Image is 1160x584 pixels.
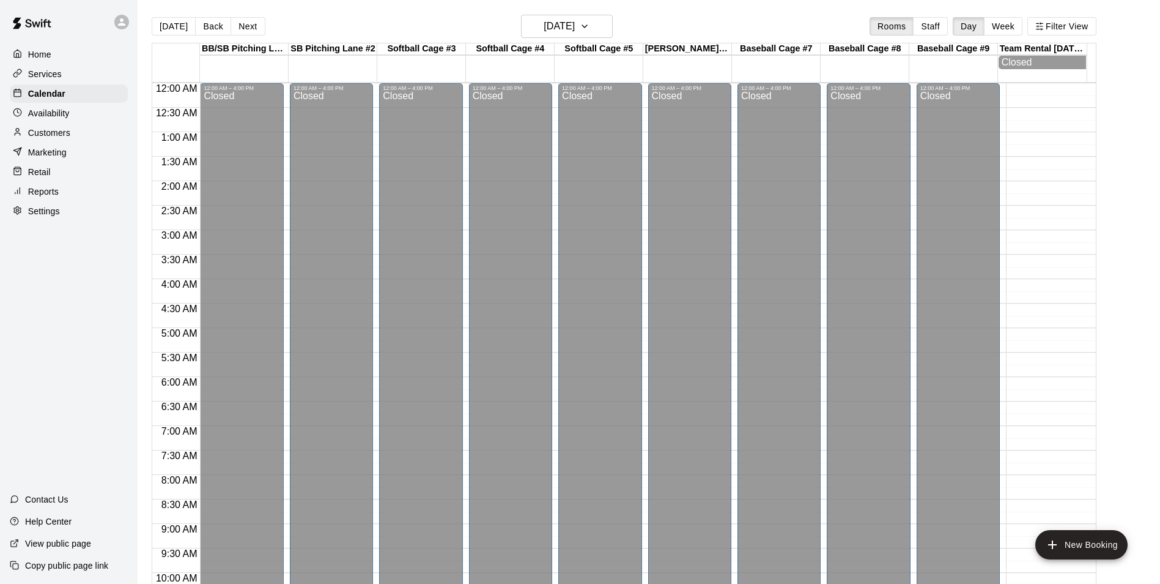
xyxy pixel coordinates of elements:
span: 4:30 AM [158,304,201,314]
span: 5:00 AM [158,328,201,339]
a: Retail [10,163,128,181]
span: 3:00 AM [158,230,201,241]
a: Availability [10,104,128,122]
button: Filter View [1027,17,1096,36]
p: Marketing [28,146,67,159]
button: Staff [913,17,948,36]
p: Availability [28,107,70,119]
a: Services [10,65,128,83]
span: 2:30 AM [158,206,201,216]
span: 10:00 AM [153,573,201,583]
button: [DATE] [152,17,196,36]
p: Retail [28,166,51,178]
p: Copy public page link [25,560,108,572]
a: Customers [10,124,128,142]
div: BB/SB Pitching Lane #1 [200,43,289,55]
div: Baseball Cage #8 [821,43,909,55]
p: Settings [28,205,60,217]
div: Team Rental [DATE] Special (2 Hours) [998,43,1087,55]
div: SB Pitching Lane #2 [289,43,377,55]
div: Closed [1002,57,1083,68]
button: Week [984,17,1022,36]
div: 12:00 AM – 4:00 PM [204,85,279,91]
div: 12:00 AM – 4:00 PM [830,85,906,91]
span: 9:30 AM [158,548,201,559]
a: Settings [10,202,128,220]
div: 12:00 AM – 4:00 PM [294,85,369,91]
button: Day [953,17,985,36]
a: Calendar [10,84,128,103]
p: Help Center [25,515,72,528]
div: Softball Cage #4 [466,43,555,55]
span: 3:30 AM [158,255,201,265]
div: 12:00 AM – 4:00 PM [652,85,728,91]
button: Next [231,17,265,36]
span: 7:00 AM [158,426,201,436]
a: Marketing [10,143,128,162]
p: Calendar [28,88,65,100]
button: [DATE] [521,15,613,38]
button: add [1035,530,1128,560]
span: 9:00 AM [158,524,201,534]
span: 7:30 AM [158,451,201,461]
span: 8:00 AM [158,475,201,485]
div: [PERSON_NAME] #6 [643,43,732,55]
p: Home [28,48,51,61]
button: Back [195,17,231,36]
p: View public page [25,537,91,550]
span: 12:30 AM [153,108,201,118]
div: 12:00 AM – 4:00 PM [562,85,638,91]
p: Reports [28,185,59,198]
span: 6:30 AM [158,402,201,412]
p: Customers [28,127,70,139]
h6: [DATE] [544,18,575,35]
span: 5:30 AM [158,353,201,363]
span: 12:00 AM [153,83,201,94]
span: 4:00 AM [158,279,201,290]
div: Baseball Cage #7 [732,43,821,55]
div: Softball Cage #5 [555,43,643,55]
div: 12:00 AM – 4:00 PM [383,85,459,91]
div: 12:00 AM – 4:00 PM [741,85,817,91]
div: Softball Cage #3 [377,43,466,55]
span: 2:00 AM [158,181,201,192]
div: 12:00 AM – 4:00 PM [920,85,996,91]
span: 1:00 AM [158,132,201,143]
div: 12:00 AM – 4:00 PM [473,85,549,91]
a: Home [10,45,128,64]
a: Reports [10,182,128,201]
span: 6:00 AM [158,377,201,387]
span: 8:30 AM [158,500,201,510]
p: Services [28,68,62,80]
span: 1:30 AM [158,157,201,167]
p: Contact Us [25,493,68,506]
button: Rooms [870,17,914,36]
div: Baseball Cage #9 [909,43,998,55]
